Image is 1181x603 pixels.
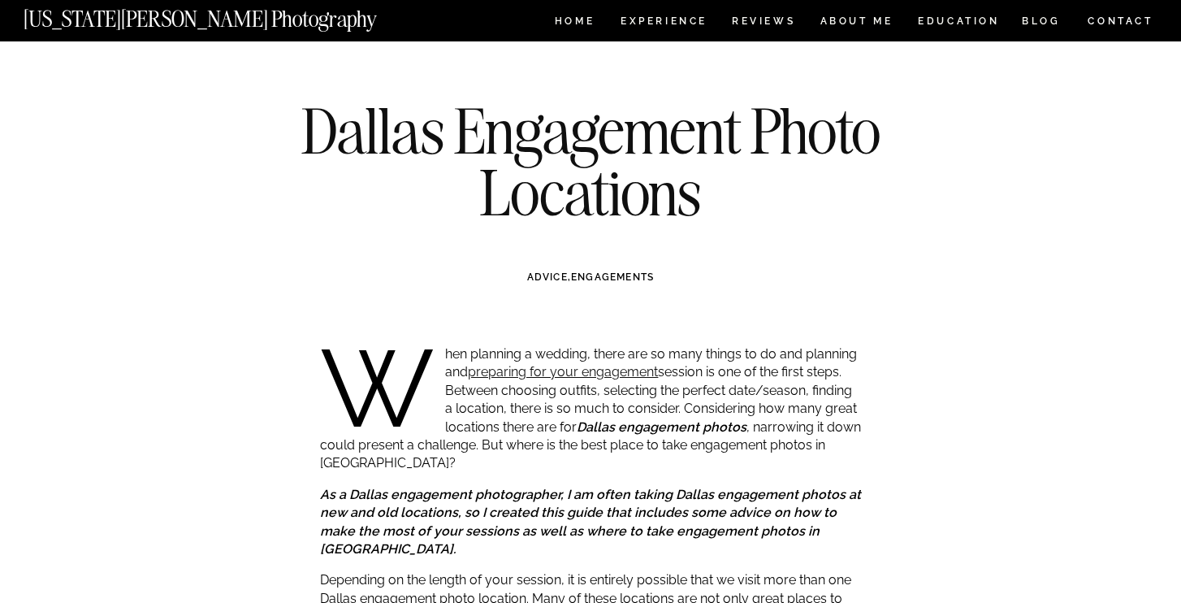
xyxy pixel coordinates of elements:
a: CONTACT [1087,12,1154,30]
a: BLOG [1022,16,1061,30]
h3: , [354,270,827,284]
a: ADVICE [527,271,568,283]
p: When planning a wedding, there are so many things to do and planning and session is one of the fi... [320,345,862,473]
a: ABOUT ME [820,16,893,30]
a: Experience [621,16,706,30]
h1: Dallas Engagement Photo Locations [296,100,885,223]
em: As a Dallas engagement photographer, I am often taking Dallas engagement photos at new and old lo... [320,487,861,557]
a: [US_STATE][PERSON_NAME] Photography [24,8,431,22]
a: EDUCATION [916,16,1001,30]
a: HOME [552,16,598,30]
a: preparing for your engagement [468,364,658,380]
a: ENGAGEMENTS [571,271,654,283]
strong: Dallas engagement photos [577,419,746,435]
a: REVIEWS [732,16,793,30]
